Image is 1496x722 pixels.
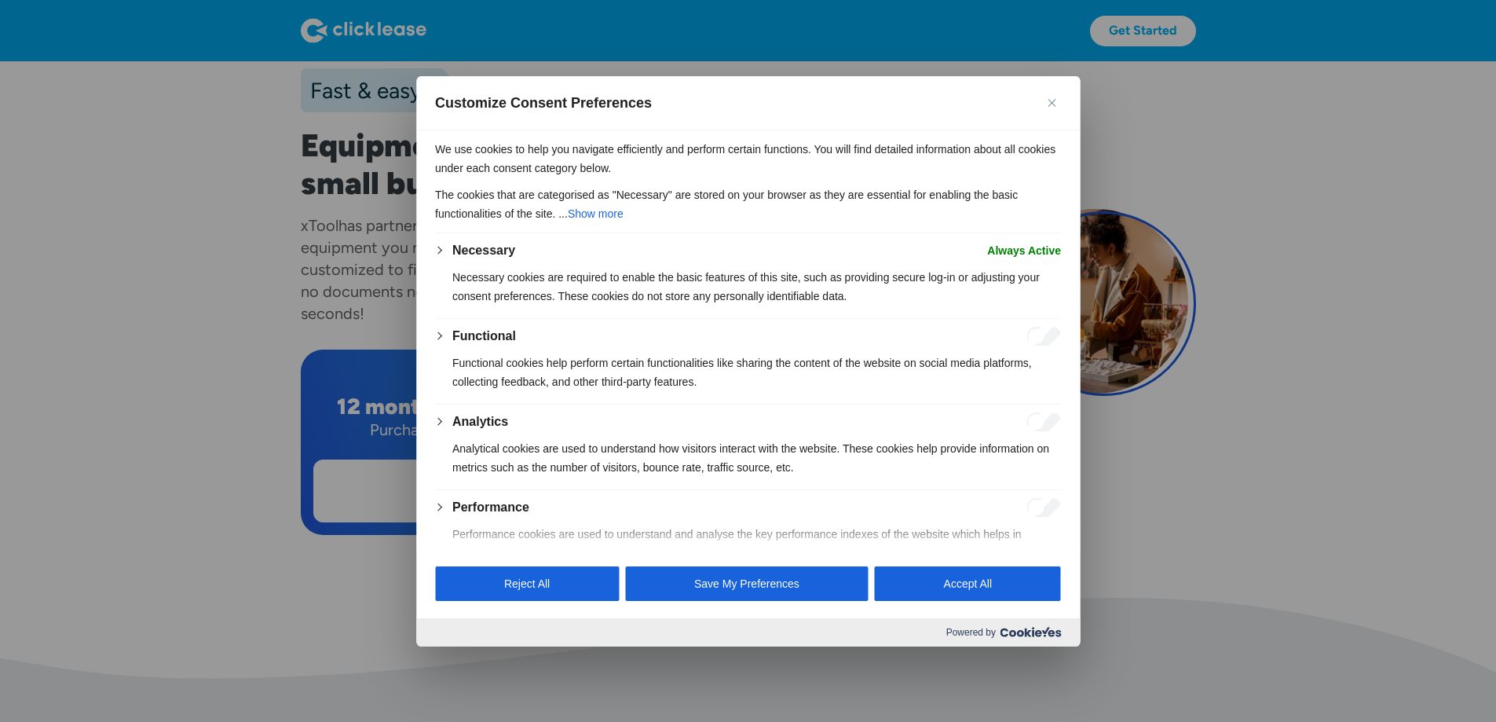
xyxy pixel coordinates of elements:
[452,241,515,260] button: Necessary
[452,354,1061,391] p: Functional cookies help perform certain functionalities like sharing the content of the website o...
[435,93,652,112] span: Customize Consent Preferences
[452,439,1061,477] p: Analytical cookies are used to understand how visitors interact with the website. These cookies h...
[1042,93,1061,112] button: Close
[568,204,624,223] button: Show more
[452,268,1061,306] p: Necessary cookies are required to enable the basic features of this site, such as providing secur...
[416,76,1080,647] div: Customize Consent Preferences
[1000,627,1061,637] img: Cookieyes logo
[435,185,1061,223] p: The cookies that are categorised as "Necessary" are stored on your browser as they are essential ...
[452,412,508,431] button: Analytics
[1026,327,1061,346] input: Enable Functional
[435,140,1061,178] p: We use cookies to help you navigate efficiently and perform certain functions. You will find deta...
[416,618,1080,647] div: Powered by
[987,241,1061,260] span: Always Active
[875,566,1061,601] button: Accept All
[452,327,516,346] button: Functional
[1026,498,1061,517] input: Enable Performance
[1026,412,1061,431] input: Enable Analytics
[1048,99,1055,107] img: Close
[625,566,869,601] button: Save My Preferences
[435,566,619,601] button: Reject All
[452,498,529,517] button: Performance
